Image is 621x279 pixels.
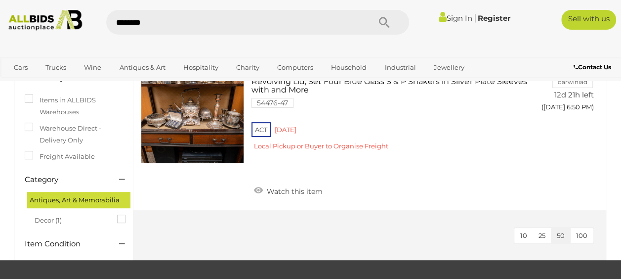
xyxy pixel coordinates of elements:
a: Collection Vintage & Other Silver Plate by Various English Makers Including Heavily Repousse Kett... [259,59,520,158]
a: Computers [271,59,320,76]
a: Office [7,76,39,92]
a: Trucks [39,59,73,76]
a: [GEOGRAPHIC_DATA] [82,76,165,92]
a: Industrial [378,59,422,76]
a: Sports [44,76,77,92]
span: Watch this item [264,187,323,196]
span: | [474,12,476,23]
a: Charity [230,59,266,76]
div: Antiques, Art & Memorabilia [27,192,130,208]
span: Decor (1) [35,212,109,226]
a: Register [478,13,510,23]
button: 50 [551,228,571,243]
button: 10 [514,228,533,243]
label: Freight Available [25,151,95,162]
a: Contact Us [574,62,614,73]
a: Jewellery [427,59,471,76]
label: Warehouse Direct - Delivery Only [25,123,123,146]
a: Cars [7,59,34,76]
h4: Item Condition [25,240,104,248]
button: 25 [533,228,551,243]
h4: Category [25,176,104,184]
a: $10 darwinlad 12d 21h left ([DATE] 6:50 PM) [535,59,596,116]
b: Contact Us [574,63,611,71]
span: 100 [576,232,587,239]
span: 50 [557,232,565,239]
a: Household [325,59,373,76]
label: Items in ALLBIDS Warehouses [25,94,123,118]
button: Search [360,10,409,35]
span: 25 [538,232,545,239]
button: 100 [570,228,593,243]
a: Wine [78,59,108,76]
a: Sign In [439,13,472,23]
img: Allbids.com.au [4,10,86,31]
h4: Show Only [25,74,104,82]
a: Hospitality [177,59,225,76]
a: Antiques & Art [113,59,172,76]
span: 10 [520,232,527,239]
a: New [29,259,43,267]
a: Watch this item [251,183,325,198]
a: Sell with us [561,10,616,30]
